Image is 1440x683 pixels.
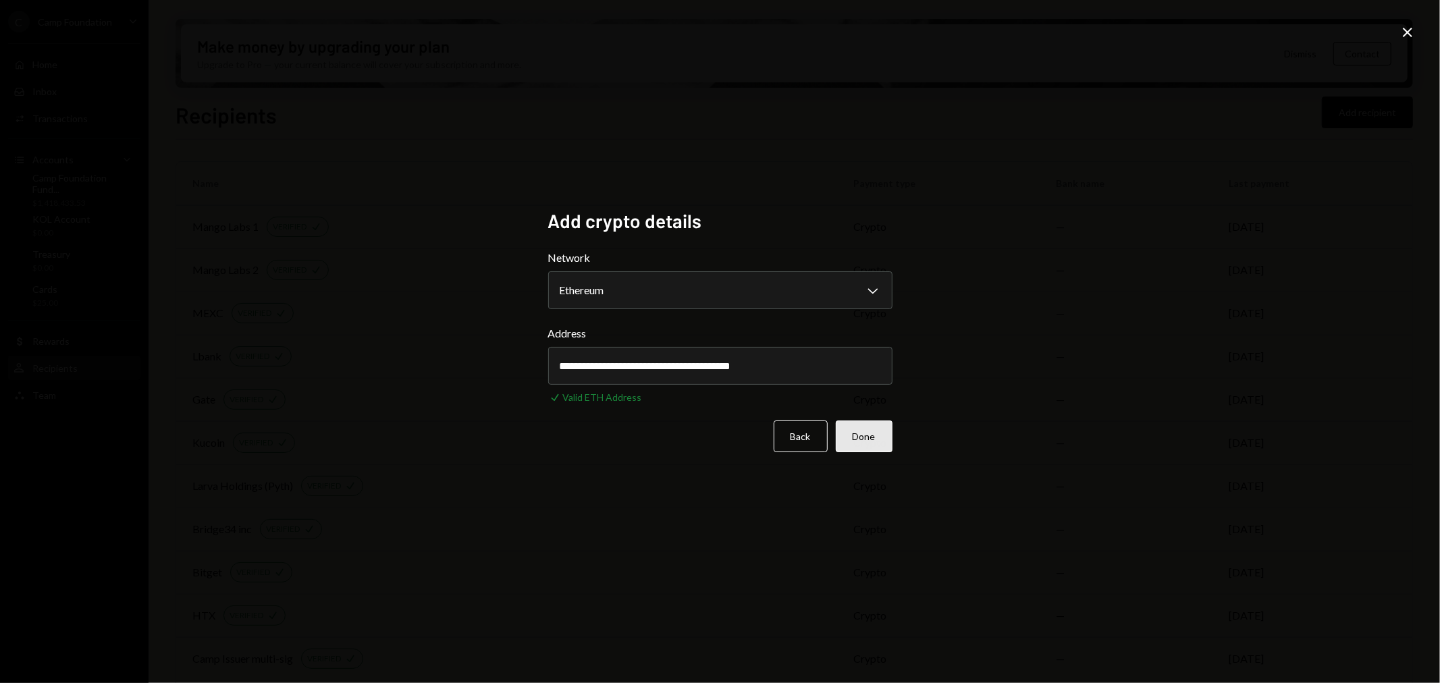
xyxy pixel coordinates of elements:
h2: Add crypto details [548,208,892,234]
div: Valid ETH Address [563,390,642,404]
button: Done [836,420,892,452]
label: Address [548,325,892,341]
label: Network [548,250,892,266]
button: Back [774,420,828,452]
button: Network [548,271,892,309]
